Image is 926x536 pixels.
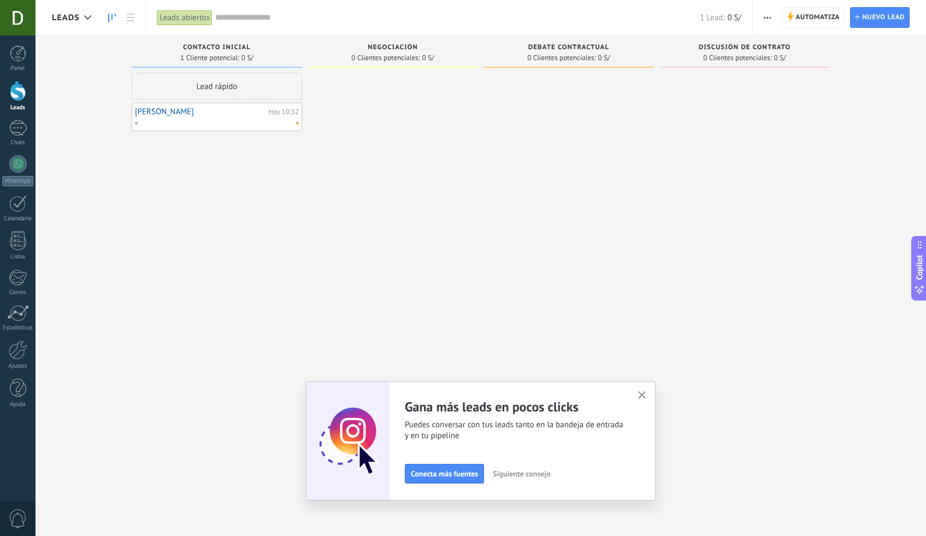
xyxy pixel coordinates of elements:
span: 0 Clientes potenciales: [703,55,771,61]
div: Estadísticas [2,325,34,332]
div: Correo [2,289,34,296]
span: Puedes conversar con tus leads tanto en la bandeja de entrada y en tu pipeline [405,420,624,441]
span: 0 S/ [727,13,741,23]
span: Negociación [368,44,418,51]
span: Conecta más fuentes [411,470,478,478]
h2: Gana más leads en pocos clicks [405,398,624,415]
div: Panel [2,65,34,72]
div: Hoy 10:32 [268,108,299,115]
div: Calendario [2,215,34,222]
div: Contacto inicial [137,44,297,53]
a: Nuevo lead [850,7,910,28]
button: Conecta más fuentes [405,464,484,484]
a: [PERSON_NAME] [135,107,266,116]
span: Nuevo lead [862,8,905,27]
div: Debate contractual [489,44,648,53]
div: Discusión de contrato [665,44,824,53]
span: No hay nada asignado [296,122,299,125]
div: Chats [2,139,34,146]
span: Automatiza [795,8,840,27]
div: Lead rápido [132,73,302,100]
div: WhatsApp [2,176,33,186]
span: 0 Clientes potenciales: [351,55,420,61]
span: 1 Cliente potencial: [180,55,239,61]
span: Debate contractual [528,44,609,51]
span: 1 Lead: [700,13,724,23]
div: Ayuda [2,401,34,408]
a: Automatiza [782,7,845,28]
span: Copilot [914,255,925,280]
span: 0 S/ [241,55,253,61]
span: 0 Clientes potenciales: [527,55,595,61]
span: Leads [52,13,80,23]
div: Ajustes [2,363,34,370]
span: 0 S/ [422,55,434,61]
div: Leads [2,104,34,111]
span: 0 S/ [598,55,610,61]
span: 0 S/ [774,55,786,61]
span: Contacto inicial [183,44,251,51]
button: Siguiente consejo [488,466,555,482]
div: Negociación [313,44,473,53]
span: Discusión de contrato [699,44,791,51]
div: Listas [2,254,34,261]
div: Leads abiertos [157,10,213,26]
span: Siguiente consejo [493,470,550,478]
